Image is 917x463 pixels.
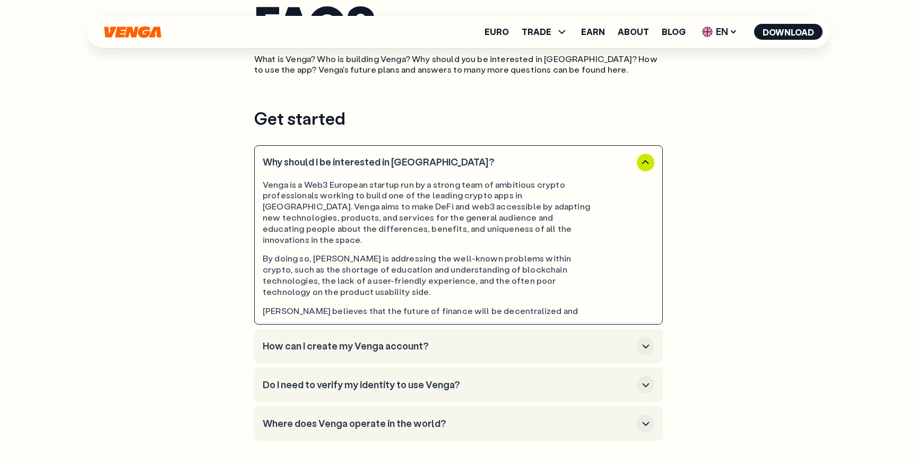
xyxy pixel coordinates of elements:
div: By doing so, [PERSON_NAME] is addressing the well-known problems within crypto, such as the short... [263,253,594,297]
div: Venga is a Web3 European startup run by a strong team of ambitious crypto professionals working t... [263,179,594,246]
button: Why should I be interested in [GEOGRAPHIC_DATA]? [263,154,654,171]
div: [PERSON_NAME] believes that the future of finance will be decentralized and aims to grow the adop... [263,305,594,338]
a: Euro [485,28,509,36]
button: Do I need to verify my identity to use Venga? [263,376,654,394]
button: Where does Venga operate in the world? [263,415,654,432]
span: EN [698,23,741,40]
h3: Do I need to verify my identity to use Venga? [263,379,633,391]
a: Blog [662,28,686,36]
h3: Get started [254,107,663,129]
h3: Why should I be interested in [GEOGRAPHIC_DATA]? [263,156,633,168]
img: flag-uk [702,27,713,37]
a: Earn [581,28,605,36]
button: Download [754,24,823,40]
button: How can I create my Venga account? [263,337,654,355]
svg: Home [103,26,162,38]
h1: FAQS [254,2,663,43]
p: What is Venga? Who is building Venga? Why should you be interested in [GEOGRAPHIC_DATA]? How to u... [254,54,663,76]
span: TRADE [522,25,568,38]
h3: Where does Venga operate in the world? [263,418,633,430]
a: About [618,28,649,36]
span: TRADE [522,28,551,36]
h3: How can I create my Venga account? [263,340,633,352]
